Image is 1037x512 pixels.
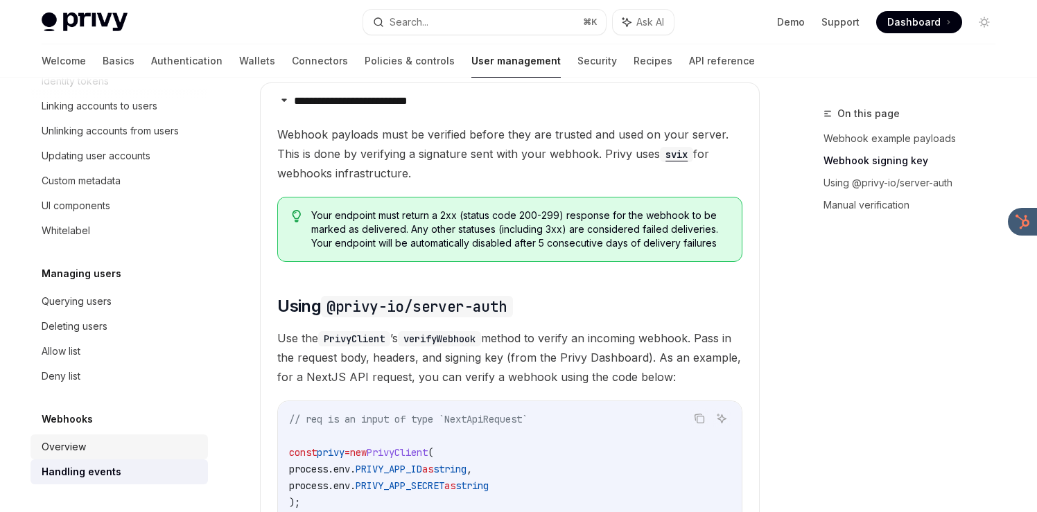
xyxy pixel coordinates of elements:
span: process [289,463,328,475]
a: Wallets [239,44,275,78]
a: Handling events [31,459,208,484]
button: Ask AI [613,10,674,35]
span: env [333,479,350,492]
a: Basics [103,44,134,78]
a: Deleting users [31,314,208,339]
span: ); [289,496,300,509]
div: UI components [42,197,110,214]
div: Whitelabel [42,222,90,239]
span: ⌘ K [583,17,598,28]
span: Dashboard [887,15,941,29]
a: Webhook example payloads [824,127,1007,150]
button: Search...⌘K [363,10,606,35]
div: Deleting users [42,318,107,335]
div: Allow list [42,343,80,360]
a: Demo [777,15,805,29]
div: Custom metadata [42,173,121,189]
span: privy [317,446,345,459]
div: Unlinking accounts from users [42,123,179,139]
a: Updating user accounts [31,143,208,168]
span: . [328,479,333,492]
div: Deny list [42,368,80,385]
svg: Tip [292,210,302,222]
span: Using [277,295,512,317]
a: Policies & controls [365,44,455,78]
span: , [467,463,472,475]
code: verifyWebhook [398,331,481,346]
a: User management [471,44,561,78]
a: UI components [31,193,208,218]
a: Linking accounts to users [31,94,208,118]
span: Use the ’s method to verify an incoming webhook. Pass in the request body, headers, and signing k... [277,328,742,387]
span: Your endpoint must return a 2xx (status code 200-299) response for the webhook to be marked as de... [311,209,729,250]
code: PrivyClient [318,331,390,346]
div: Querying users [42,293,112,310]
h5: Managing users [42,265,121,282]
span: . [328,463,333,475]
div: Search... [390,14,428,30]
button: Ask AI [713,409,731,427]
a: API reference [689,44,755,78]
a: Custom metadata [31,168,208,193]
a: svix [660,147,693,161]
span: On this page [837,105,900,122]
span: PRIVY_APP_SECRET [356,479,444,492]
span: string [433,463,467,475]
a: Connectors [292,44,348,78]
span: process [289,479,328,492]
span: ( [428,446,433,459]
span: Ask AI [636,15,664,29]
a: Security [577,44,617,78]
code: @privy-io/server-auth [321,296,512,317]
a: Unlinking accounts from users [31,118,208,143]
div: Linking accounts to users [42,98,157,114]
div: Overview [42,439,86,455]
img: light logo [42,12,128,32]
span: Webhook payloads must be verified before they are trusted and used on your server. This is done b... [277,125,742,183]
a: Authentication [151,44,223,78]
span: env [333,463,350,475]
div: Handling events [42,464,121,480]
span: . [350,463,356,475]
button: Copy the contents from the code block [690,409,708,427]
code: svix [660,147,693,162]
span: PrivyClient [367,446,428,459]
span: // req is an input of type `NextApiRequest` [289,413,528,425]
a: Whitelabel [31,218,208,243]
a: Recipes [634,44,672,78]
span: const [289,446,317,459]
h5: Webhooks [42,411,93,427]
span: PRIVY_APP_ID [356,463,422,475]
a: Support [821,15,860,29]
a: Overview [31,434,208,459]
a: Manual verification [824,194,1007,216]
a: Allow list [31,339,208,364]
a: Deny list [31,364,208,389]
a: Using @privy-io/server-auth [824,172,1007,194]
span: . [350,479,356,492]
span: as [422,463,433,475]
a: Welcome [42,44,86,78]
button: Toggle dark mode [973,11,995,33]
span: as [444,479,455,492]
span: string [455,479,489,492]
a: Querying users [31,289,208,314]
a: Webhook signing key [824,150,1007,172]
div: Updating user accounts [42,148,150,164]
span: new [350,446,367,459]
a: Dashboard [876,11,962,33]
span: = [345,446,350,459]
